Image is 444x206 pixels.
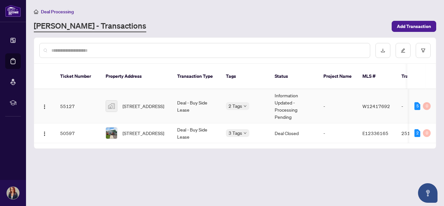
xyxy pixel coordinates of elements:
[221,64,269,89] th: Tags
[269,64,318,89] th: Status
[55,89,100,123] td: 55127
[418,183,437,203] button: Open asap
[55,123,100,143] td: 50597
[172,89,221,123] td: Deal - Buy Side Lease
[357,64,396,89] th: MLS #
[381,48,385,53] span: download
[243,104,247,108] span: down
[123,103,164,110] span: [STREET_ADDRESS]
[42,131,47,136] img: Logo
[396,123,442,143] td: 2514260
[318,123,357,143] td: -
[100,64,172,89] th: Property Address
[39,128,50,138] button: Logo
[269,123,318,143] td: Deal Closed
[172,123,221,143] td: Deal - Buy Side Lease
[41,9,74,15] span: Deal Processing
[42,104,47,109] img: Logo
[318,89,357,123] td: -
[396,64,442,89] th: Trade Number
[34,21,146,32] a: [PERSON_NAME] - Transactions
[39,101,50,111] button: Logo
[423,129,431,137] div: 0
[5,5,21,17] img: logo
[396,89,442,123] td: -
[318,64,357,89] th: Project Name
[172,64,221,89] th: Transaction Type
[423,102,431,110] div: 0
[396,43,411,58] button: edit
[401,48,405,53] span: edit
[362,103,390,109] span: W12417692
[34,9,38,14] span: home
[414,129,420,137] div: 2
[55,64,100,89] th: Ticket Number
[123,130,164,137] span: [STREET_ADDRESS]
[392,21,436,32] button: Add Transaction
[416,43,431,58] button: filter
[414,102,420,110] div: 5
[397,21,431,32] span: Add Transaction
[229,129,242,137] span: 3 Tags
[362,130,388,136] span: E12336165
[106,101,117,112] img: thumbnail-img
[421,48,425,53] span: filter
[375,43,390,58] button: download
[106,128,117,139] img: thumbnail-img
[243,131,247,135] span: down
[269,89,318,123] td: Information Updated - Processing Pending
[7,187,19,199] img: Profile Icon
[229,102,242,110] span: 2 Tags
